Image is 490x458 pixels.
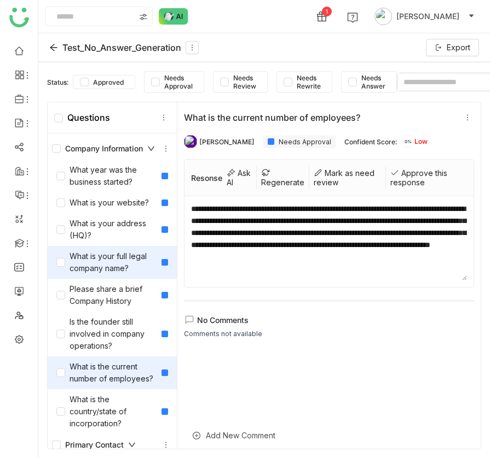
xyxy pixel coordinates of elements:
div: Add New Comment [184,422,474,449]
div: Needs Approval [263,136,336,148]
div: Resonse [191,173,222,183]
img: help.svg [347,12,358,23]
div: Primary Contact [48,434,177,456]
span: Needs Answer [357,74,390,90]
span: Needs Approval [160,74,197,90]
div: Company Information [48,138,177,160]
div: Status: [47,78,68,86]
div: What is your address (HQ)? [56,218,157,242]
span: No Comments [197,315,249,325]
div: Please share a brief Company History [56,283,157,307]
span: [PERSON_NAME] [396,10,459,22]
button: [PERSON_NAME] [372,8,477,25]
img: avatar [374,8,392,25]
span: Needs Rewrite [292,74,325,90]
div: What is the current number of employees? [184,112,457,123]
div: Primary Contact [52,439,136,451]
div: Low [401,135,428,148]
div: What is your website? [56,197,149,209]
div: What year was the business started? [56,164,157,188]
div: What is the country/state of incorporation? [56,394,157,430]
img: search-type.svg [139,13,148,21]
img: logo [9,8,29,27]
div: Comments not available [184,328,262,339]
div: Company Information [52,143,155,155]
div: What is your full legal company name? [56,250,157,274]
button: Export [426,39,479,56]
div: Questions [54,112,110,123]
img: ask-buddy-normal.svg [159,8,188,25]
div: Approve this response [386,166,467,189]
img: 671209acaf585a2378d5d1f7 [184,135,197,148]
div: [PERSON_NAME] [199,138,255,146]
div: Ask AI [222,166,257,189]
div: 1 [322,7,332,16]
div: Is the founder still involved in company operations? [56,316,157,352]
div: Mark as need review [309,166,386,189]
span: 0% [401,139,414,144]
img: lms-comment.svg [184,314,195,325]
div: Regenerate [257,166,309,189]
div: Test_No_Answer_Generation [49,41,199,54]
span: Export [447,42,470,54]
div: What is the current number of employees? [56,361,157,385]
span: Approved [89,78,128,86]
div: Confident Score: [344,138,397,146]
span: Needs Review [229,74,261,90]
